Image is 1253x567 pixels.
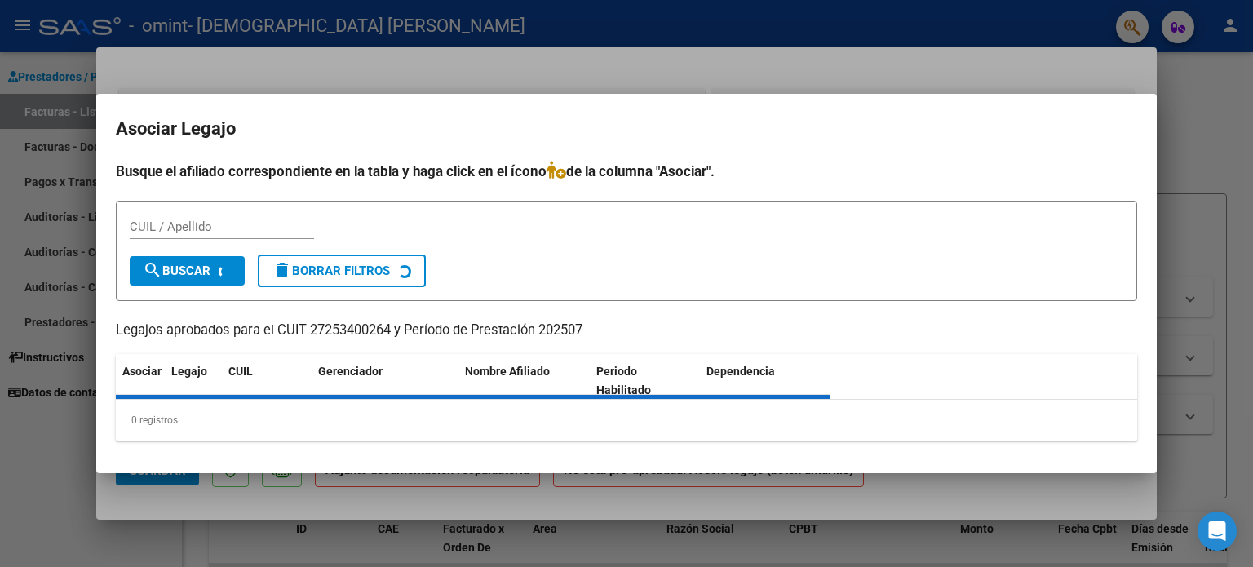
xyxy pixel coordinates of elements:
[590,354,700,408] datatable-header-cell: Periodo Habilitado
[116,113,1137,144] h2: Asociar Legajo
[312,354,458,408] datatable-header-cell: Gerenciador
[116,354,165,408] datatable-header-cell: Asociar
[258,255,426,287] button: Borrar Filtros
[116,161,1137,182] h4: Busque el afiliado correspondiente en la tabla y haga click en el ícono de la columna "Asociar".
[143,264,210,278] span: Buscar
[465,365,550,378] span: Nombre Afiliado
[143,260,162,280] mat-icon: search
[318,365,383,378] span: Gerenciador
[596,365,651,396] span: Periodo Habilitado
[165,354,222,408] datatable-header-cell: Legajo
[458,354,590,408] datatable-header-cell: Nombre Afiliado
[222,354,312,408] datatable-header-cell: CUIL
[706,365,775,378] span: Dependencia
[228,365,253,378] span: CUIL
[116,400,1137,441] div: 0 registros
[122,365,162,378] span: Asociar
[272,260,292,280] mat-icon: delete
[116,321,1137,341] p: Legajos aprobados para el CUIT 27253400264 y Período de Prestación 202507
[130,256,245,286] button: Buscar
[171,365,207,378] span: Legajo
[272,264,390,278] span: Borrar Filtros
[700,354,831,408] datatable-header-cell: Dependencia
[1198,512,1237,551] div: Open Intercom Messenger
